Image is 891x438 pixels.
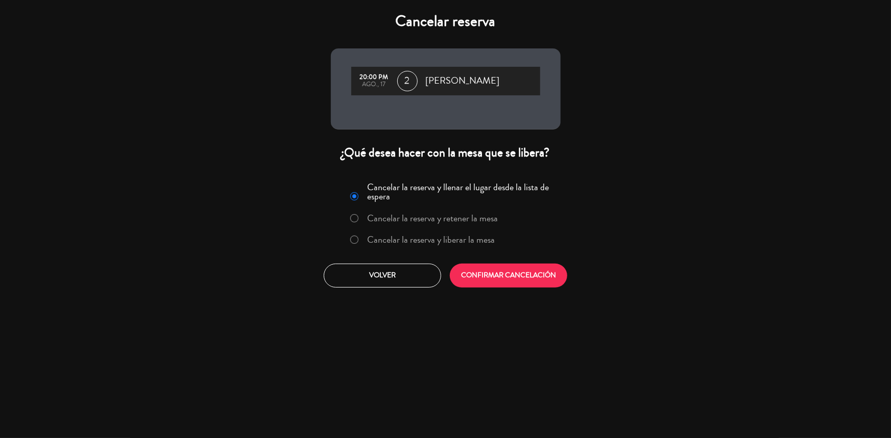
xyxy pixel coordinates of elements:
span: 2 [397,71,418,91]
label: Cancelar la reserva y retener la mesa [367,214,498,223]
h4: Cancelar reserva [331,12,561,31]
div: ¿Qué desea hacer con la mesa que se libera? [331,145,561,161]
label: Cancelar la reserva y llenar el lugar desde la lista de espera [367,183,554,201]
label: Cancelar la reserva y liberar la mesa [367,235,495,244]
button: Volver [324,264,441,288]
button: CONFIRMAR CANCELACIÓN [450,264,567,288]
div: 20:00 PM [356,74,392,81]
div: ago., 17 [356,81,392,88]
span: [PERSON_NAME] [426,73,500,89]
